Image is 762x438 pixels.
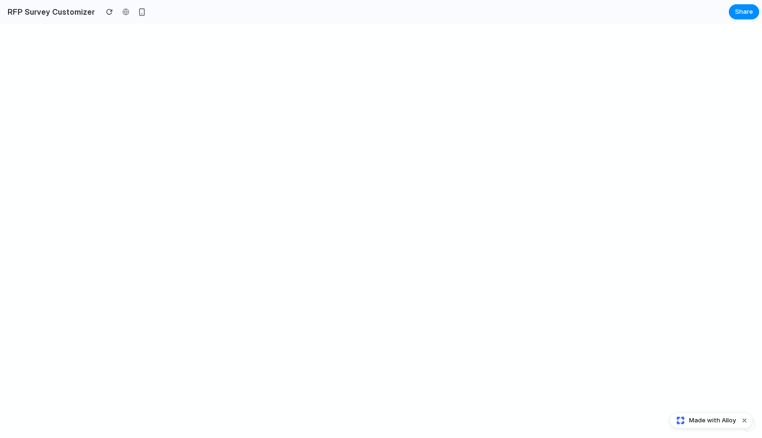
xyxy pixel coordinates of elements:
button: Dismiss watermark [739,415,750,426]
h2: RFP Survey Customizer [4,6,95,18]
span: Made with Alloy [689,416,736,425]
span: Share [735,7,753,17]
button: Share [729,4,759,19]
a: Made with Alloy [670,416,737,425]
